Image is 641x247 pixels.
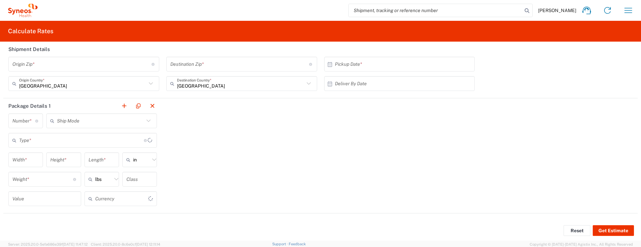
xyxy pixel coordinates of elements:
span: [DATE] 12:11:14 [136,242,160,246]
span: [PERSON_NAME] [538,7,576,13]
h2: Calculate Rates [8,27,53,35]
span: Client: 2025.20.0-8c6e0cf [91,242,160,246]
h2: Package Details 1 [8,103,51,109]
span: Server: 2025.20.0-5efa686e39f [8,242,88,246]
button: Get Estimate [593,225,634,236]
span: [DATE] 11:47:12 [63,242,88,246]
button: Reset [564,225,590,236]
input: Shipment, tracking or reference number [349,4,522,17]
a: Feedback [289,242,306,246]
a: Support [272,242,289,246]
h2: Shipment Details [8,46,50,53]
